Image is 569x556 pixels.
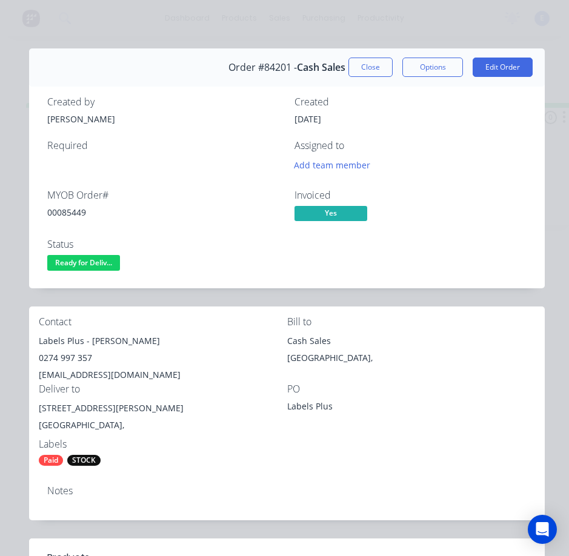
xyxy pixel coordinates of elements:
div: [GEOGRAPHIC_DATA], [39,417,287,434]
span: Order #84201 - [228,62,297,73]
div: PO [287,383,536,395]
button: Ready for Deliv... [47,255,120,273]
div: Cash Sales [287,333,536,349]
div: [STREET_ADDRESS][PERSON_NAME] [39,400,287,417]
div: Assigned to [294,140,527,151]
div: Labels Plus - [PERSON_NAME]0274 997 357[EMAIL_ADDRESS][DOMAIN_NAME] [39,333,287,383]
div: Bill to [287,316,536,328]
button: Close [348,58,393,77]
span: Ready for Deliv... [47,255,120,270]
button: Add team member [287,157,376,173]
div: Deliver to [39,383,287,395]
div: Labels Plus [287,400,439,417]
div: [EMAIL_ADDRESS][DOMAIN_NAME] [39,366,287,383]
button: Edit Order [473,58,533,77]
div: 00085449 [47,206,280,219]
div: 0274 997 357 [39,349,287,366]
span: [DATE] [294,113,321,125]
div: Open Intercom Messenger [528,515,557,544]
div: Contact [39,316,287,328]
div: Created [294,96,527,108]
span: Yes [294,206,367,221]
div: MYOB Order # [47,190,280,201]
div: Created by [47,96,280,108]
div: Status [47,239,280,250]
div: Notes [47,485,527,497]
div: Labels Plus - [PERSON_NAME] [39,333,287,349]
span: Cash Sales [297,62,345,73]
div: STOCK [67,455,101,466]
div: [PERSON_NAME] [47,113,280,125]
div: [STREET_ADDRESS][PERSON_NAME][GEOGRAPHIC_DATA], [39,400,287,439]
button: Options [402,58,463,77]
div: Paid [39,455,63,466]
div: [GEOGRAPHIC_DATA], [287,349,536,366]
div: Required [47,140,280,151]
button: Add team member [294,157,377,173]
div: Labels [39,439,287,450]
div: Invoiced [294,190,527,201]
div: Cash Sales[GEOGRAPHIC_DATA], [287,333,536,371]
